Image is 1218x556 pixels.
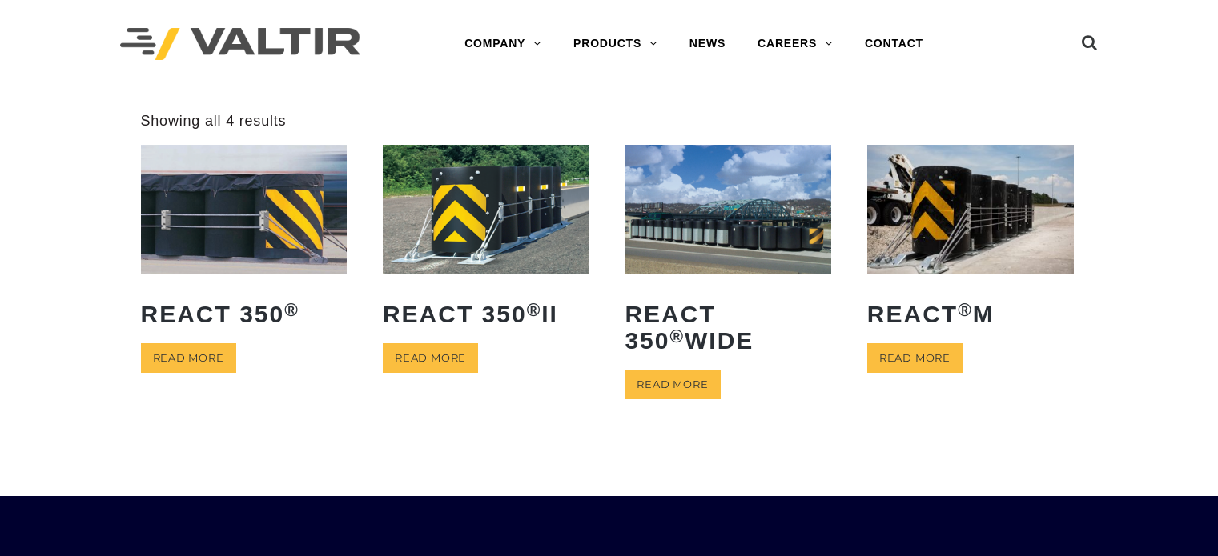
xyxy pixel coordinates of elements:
a: Read more about “REACT 350® Wide” [625,370,720,399]
h2: REACT 350 Wide [625,289,831,366]
a: REACT 350®Wide [625,145,831,365]
a: PRODUCTS [557,28,673,60]
h2: REACT M [867,289,1074,339]
a: CAREERS [742,28,849,60]
h2: REACT 350 II [383,289,589,339]
a: CONTACT [849,28,939,60]
sup: ® [284,300,299,320]
a: Read more about “REACT 350®” [141,343,236,373]
a: COMPANY [448,28,557,60]
p: Showing all 4 results [141,112,287,130]
a: Read more about “REACT® M” [867,343,963,373]
a: NEWS [673,28,742,60]
a: REACT®M [867,145,1074,338]
sup: ® [669,326,685,346]
a: REACT 350®II [383,145,589,338]
h2: REACT 350 [141,289,348,339]
img: Valtir [120,28,360,61]
sup: ® [958,300,973,320]
sup: ® [527,300,542,320]
a: Read more about “REACT 350® II” [383,343,478,373]
a: REACT 350® [141,145,348,338]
